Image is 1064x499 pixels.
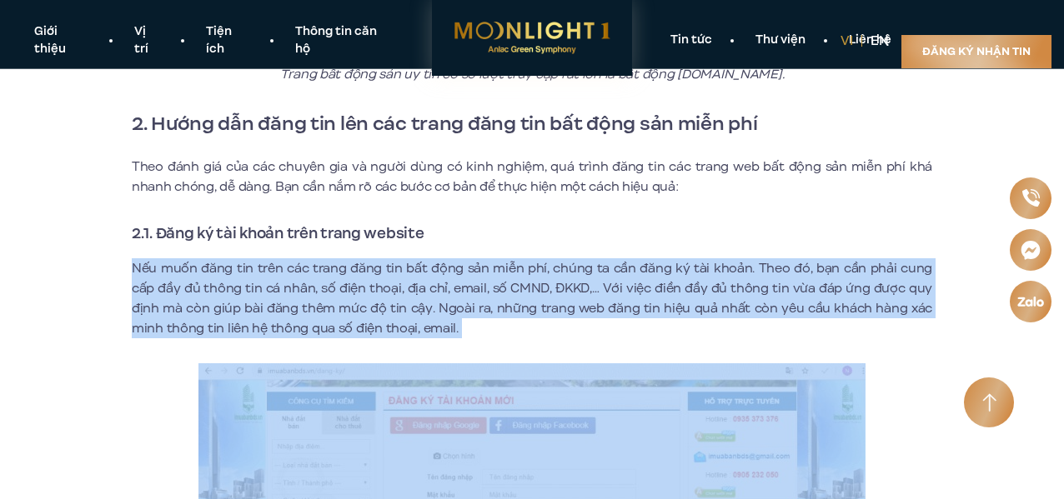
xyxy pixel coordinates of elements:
img: Messenger icon [1021,240,1041,260]
p: Theo đánh giá của các chuyên gia và người dùng có kinh nghiệm, quá trình đăng tin các trang web b... [132,157,932,197]
img: Zalo icon [1016,297,1044,307]
strong: 2.1. Đăng ký tài khoản trên trang website [132,222,424,244]
img: Arrow icon [982,393,996,412]
a: Tiện ích [184,23,274,58]
p: Nếu muốn đăng tin trên các trang đăng tin bất động sản miễn phí, chúng ta cần đăng ký tài khoản. ... [132,258,932,338]
strong: 2. Hướng dẫn đăng tin lên các trang đăng tin bất động sản miễn phí [132,109,758,137]
em: Trang bất động sản uy tín có số lượt truy cập rất lớn là bất động [DOMAIN_NAME]. [280,65,785,83]
a: Tin tức [649,32,734,49]
a: Đăng ký nhận tin [901,35,1051,68]
a: Thư viện [734,32,827,49]
a: Thông tin căn hộ [274,23,415,58]
a: vi [841,32,853,50]
a: en [871,32,889,50]
a: Vị trí [113,23,183,58]
img: Phone icon [1021,189,1039,207]
a: Giới thiệu [13,23,113,58]
a: Liên hệ [827,32,913,49]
